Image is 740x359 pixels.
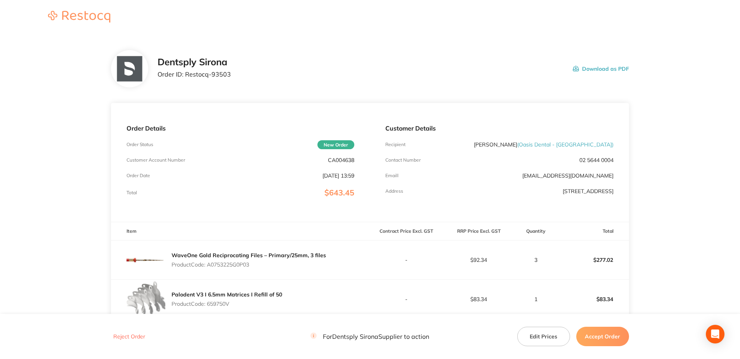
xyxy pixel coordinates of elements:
[172,252,326,259] a: WaveOne Gold Reciprocating Files – Primary/25mm, 3 files
[556,222,629,240] th: Total
[127,173,150,178] p: Order Date
[557,290,629,308] p: $83.34
[40,11,118,23] img: Restocq logo
[515,257,556,263] p: 3
[573,57,629,81] button: Download as PDF
[370,222,442,240] th: Contract Price Excl. GST
[172,301,282,307] p: Product Code: 659750V
[317,140,354,149] span: New Order
[370,257,442,263] p: -
[158,57,231,68] h2: Dentsply Sirona
[576,327,629,346] button: Accept Order
[474,141,613,148] p: [PERSON_NAME]
[515,222,556,240] th: Quantity
[385,157,421,163] p: Contact Number
[579,157,613,163] p: 02 5644 0004
[111,222,370,240] th: Item
[522,172,613,179] a: [EMAIL_ADDRESS][DOMAIN_NAME]
[443,257,515,263] p: $92.34
[385,142,406,147] p: Recipient
[127,280,165,319] img: MXlvdW1yYw
[40,11,118,24] a: Restocq logo
[310,333,429,340] p: For Dentsply Sirona Supplier to action
[117,56,142,82] img: NTllNzd2NQ
[385,173,399,178] p: Emaill
[563,188,613,194] p: [STREET_ADDRESS]
[385,125,613,132] p: Customer Details
[706,325,724,343] div: Open Intercom Messenger
[127,125,354,132] p: Order Details
[127,190,137,195] p: Total
[158,71,231,78] p: Order ID: Restocq- 93503
[515,296,556,302] p: 1
[324,188,354,197] span: $643.45
[443,296,515,302] p: $83.34
[370,296,442,302] p: -
[328,157,354,163] p: CA004638
[385,188,403,194] p: Address
[557,251,629,269] p: $277.02
[442,222,515,240] th: RRP Price Excl. GST
[127,157,185,163] p: Customer Account Number
[172,261,326,268] p: Product Code: A0753225G0P03
[127,142,153,147] p: Order Status
[111,333,147,340] button: Reject Order
[127,240,165,279] img: Y2NhZ3lteA
[517,327,570,346] button: Edit Prices
[517,141,613,148] span: ( Oasis Dental - [GEOGRAPHIC_DATA] )
[322,173,354,179] p: [DATE] 13:59
[172,291,282,298] a: Palodent V3 I 6.5mm Matrices I Refill of 50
